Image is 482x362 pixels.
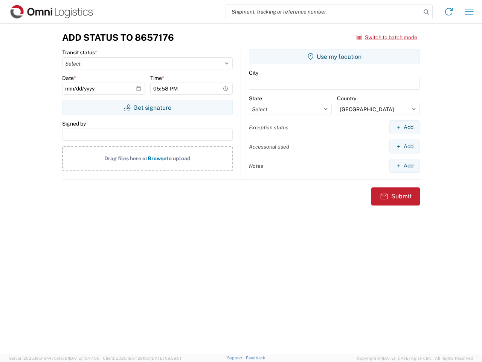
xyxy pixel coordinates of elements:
span: to upload [166,155,191,161]
a: Feedback [246,356,265,360]
span: Client: 2025.19.0-129fbcf [103,356,181,360]
button: Switch to batch mode [356,31,417,44]
label: Date [62,75,76,81]
button: Get signature [62,100,233,115]
button: Use my location [249,49,420,64]
label: City [249,69,258,76]
label: Transit status [62,49,97,56]
span: [DATE] 09:39:01 [151,356,181,360]
span: Server: 2025.19.0-d447cefac8f [9,356,99,360]
label: Notes [249,163,263,169]
a: Support [227,356,246,360]
button: Add [389,120,420,134]
input: Shipment, tracking or reference number [226,5,421,19]
h3: Add Status to 8657176 [62,32,174,43]
label: Time [150,75,164,81]
button: Submit [371,187,420,206]
span: Browse [148,155,166,161]
span: [DATE] 10:47:06 [69,356,99,360]
span: Drag files here or [104,155,148,161]
span: Copyright © [DATE]-[DATE] Agistix Inc., All Rights Reserved [357,355,473,362]
label: Accessorial used [249,143,289,150]
button: Add [389,140,420,153]
label: Exception status [249,124,288,131]
label: State [249,95,262,102]
label: Country [337,95,356,102]
label: Signed by [62,120,86,127]
button: Add [389,159,420,173]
